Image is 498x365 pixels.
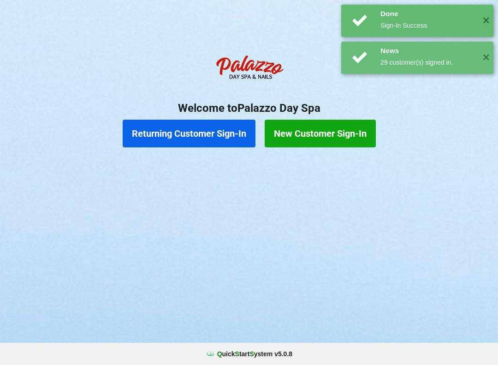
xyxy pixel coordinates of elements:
[217,350,222,358] span: Q
[206,349,215,359] img: favicon.ico
[380,21,475,30] div: Sign-In Success
[212,50,286,87] img: PalazzoDaySpaNails-Logo.png
[380,46,475,55] div: News
[380,9,475,18] div: Done
[217,349,292,359] b: uick tart ystem v 5.0.8
[380,58,475,67] div: 29 customer(s) signed in.
[235,350,239,358] span: S
[249,350,254,358] span: S
[265,120,376,147] button: New Customer Sign-In
[123,120,255,147] button: Returning Customer Sign-In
